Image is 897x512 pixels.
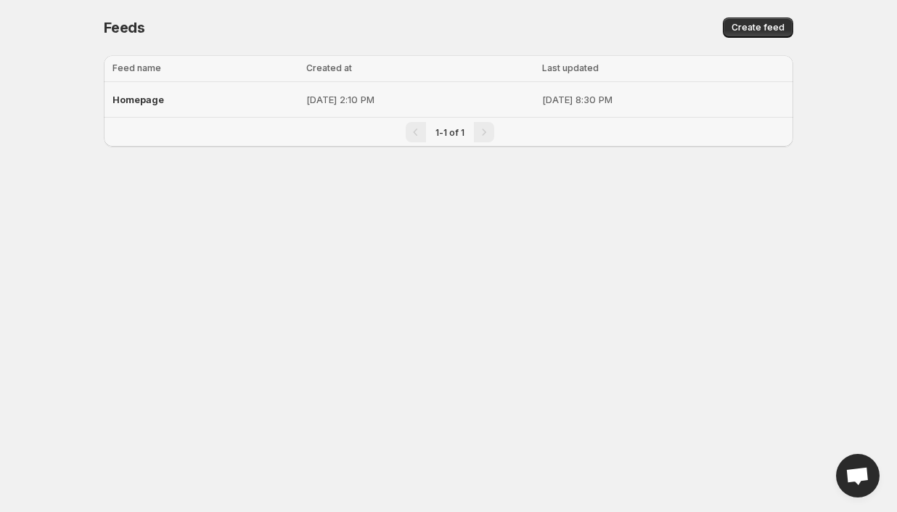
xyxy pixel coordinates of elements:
[104,19,145,36] span: Feeds
[836,454,880,497] div: Open chat
[435,127,464,138] span: 1-1 of 1
[104,117,793,147] nav: Pagination
[306,92,533,107] p: [DATE] 2:10 PM
[542,62,599,73] span: Last updated
[542,92,785,107] p: [DATE] 8:30 PM
[306,62,352,73] span: Created at
[112,94,164,105] span: Homepage
[732,22,785,33] span: Create feed
[112,62,161,73] span: Feed name
[723,17,793,38] button: Create feed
